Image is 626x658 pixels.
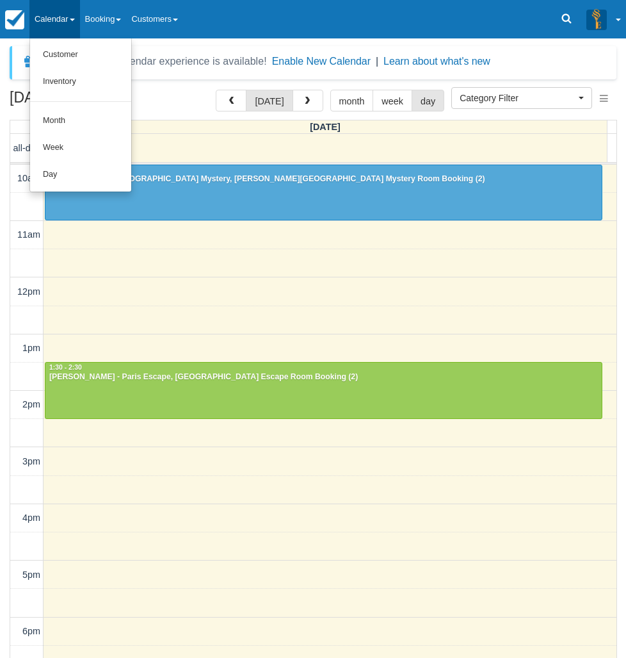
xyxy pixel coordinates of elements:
a: Day [30,161,131,188]
a: 1:30 - 2:30[PERSON_NAME] - Paris Escape, [GEOGRAPHIC_DATA] Escape Room Booking (2) [45,362,602,418]
a: Inventory [30,69,131,95]
span: | [376,56,378,67]
a: Learn about what's new [383,56,490,67]
button: Category Filter [451,87,592,109]
button: [DATE] [246,90,293,111]
button: week [373,90,412,111]
span: 5pm [22,570,40,580]
span: 2pm [22,399,40,409]
div: A new Booking Calendar experience is available! [43,54,267,69]
h2: [DATE] [10,90,172,113]
img: checkfront-main-nav-mini-logo.png [5,10,24,29]
a: 10:00 - 11:00[PERSON_NAME][GEOGRAPHIC_DATA] Mystery, [PERSON_NAME][GEOGRAPHIC_DATA] Mystery Room ... [45,165,602,221]
button: day [412,90,444,111]
span: Category Filter [460,92,575,104]
a: Month [30,108,131,135]
span: 1pm [22,343,40,353]
span: 6pm [22,626,40,636]
img: A3 [586,9,607,29]
span: 11am [17,229,40,240]
a: Customer [30,42,131,69]
ul: Calendar [29,38,132,192]
span: 4pm [22,513,40,523]
span: 10am [17,173,40,183]
button: month [330,90,374,111]
div: [PERSON_NAME] - Paris Escape, [GEOGRAPHIC_DATA] Escape Room Booking (2) [49,372,598,382]
button: Enable New Calendar [272,55,371,68]
span: [DATE] [310,122,341,132]
div: [PERSON_NAME][GEOGRAPHIC_DATA] Mystery, [PERSON_NAME][GEOGRAPHIC_DATA] Mystery Room Booking (2) [49,174,598,185]
span: 1:30 - 2:30 [49,364,82,371]
span: all-day [13,143,40,153]
span: 3pm [22,456,40,466]
a: Week [30,135,131,161]
span: 12pm [17,286,40,297]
